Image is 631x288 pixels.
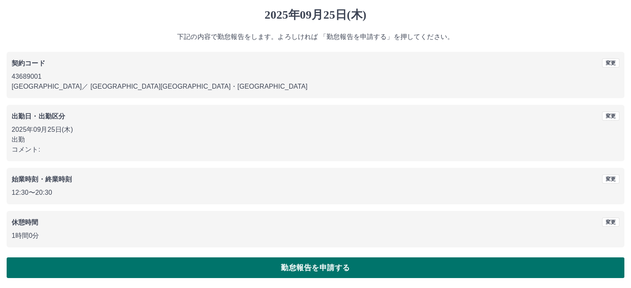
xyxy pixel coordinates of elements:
b: 始業時刻・終業時刻 [12,176,72,183]
p: 下記の内容で勤怠報告をします。よろしければ 「勤怠報告を申請する」を押してください。 [7,32,624,42]
p: 1時間0分 [12,231,619,241]
button: 変更 [602,58,619,68]
h1: 2025年09月25日(木) [7,8,624,22]
button: 変更 [602,218,619,227]
button: 勤怠報告を申請する [7,257,624,278]
p: 43689001 [12,72,619,82]
p: 出勤 [12,135,619,145]
b: 休憩時間 [12,219,39,226]
button: 変更 [602,174,619,184]
p: [GEOGRAPHIC_DATA] ／ [GEOGRAPHIC_DATA][GEOGRAPHIC_DATA]・[GEOGRAPHIC_DATA] [12,82,619,92]
p: コメント: [12,145,619,155]
p: 2025年09月25日(木) [12,125,619,135]
b: 出勤日・出勤区分 [12,113,65,120]
button: 変更 [602,111,619,121]
b: 契約コード [12,60,45,67]
p: 12:30 〜 20:30 [12,188,619,198]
